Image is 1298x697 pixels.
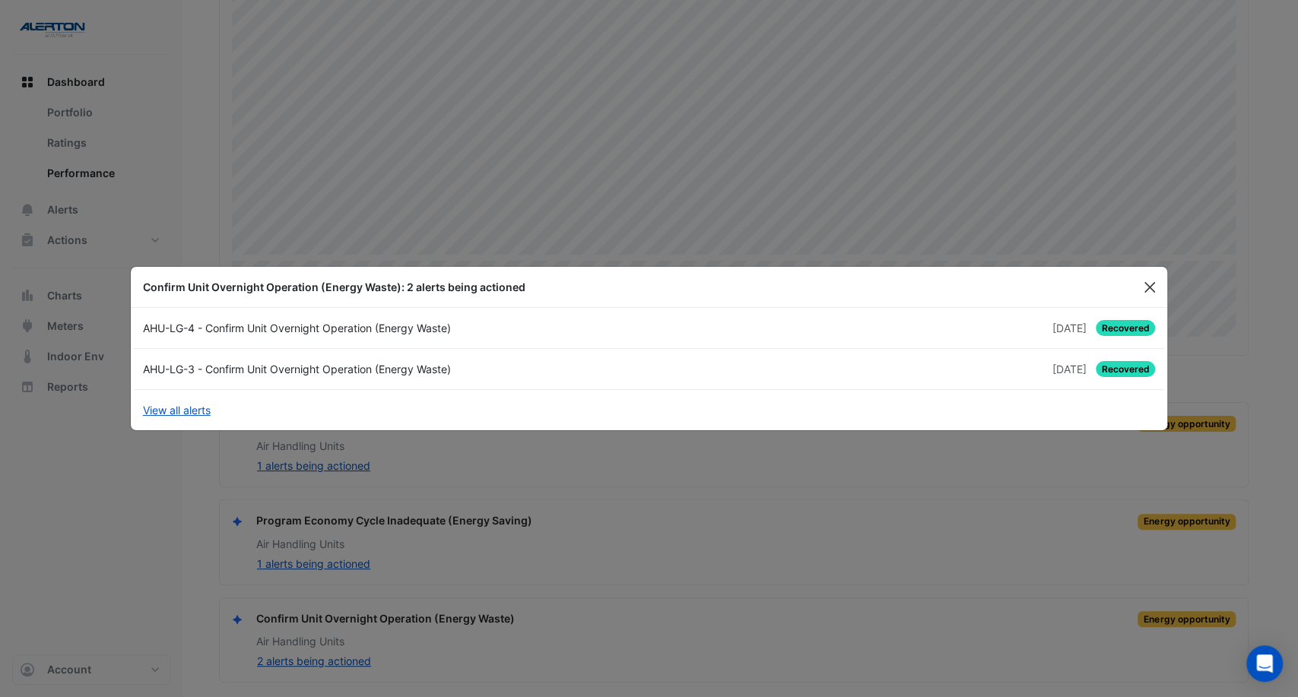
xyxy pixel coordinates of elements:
[1096,320,1156,336] span: Recovered
[134,361,649,377] div: AHU-LG-3 - Confirm Unit Overnight Operation (Energy Waste)
[1096,361,1156,377] span: Recovered
[1138,276,1161,299] button: Close
[143,280,525,293] b: Confirm Unit Overnight Operation (Energy Waste): 2 alerts being actioned
[143,402,211,418] a: View all alerts
[134,320,649,336] div: AHU-LG-4 - Confirm Unit Overnight Operation (Energy Waste)
[1052,322,1087,334] span: Sat 09-Aug-2025 00:01 ACST
[1246,645,1283,682] div: Open Intercom Messenger
[1052,363,1087,375] span: Sat 09-Aug-2025 00:00 ACST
